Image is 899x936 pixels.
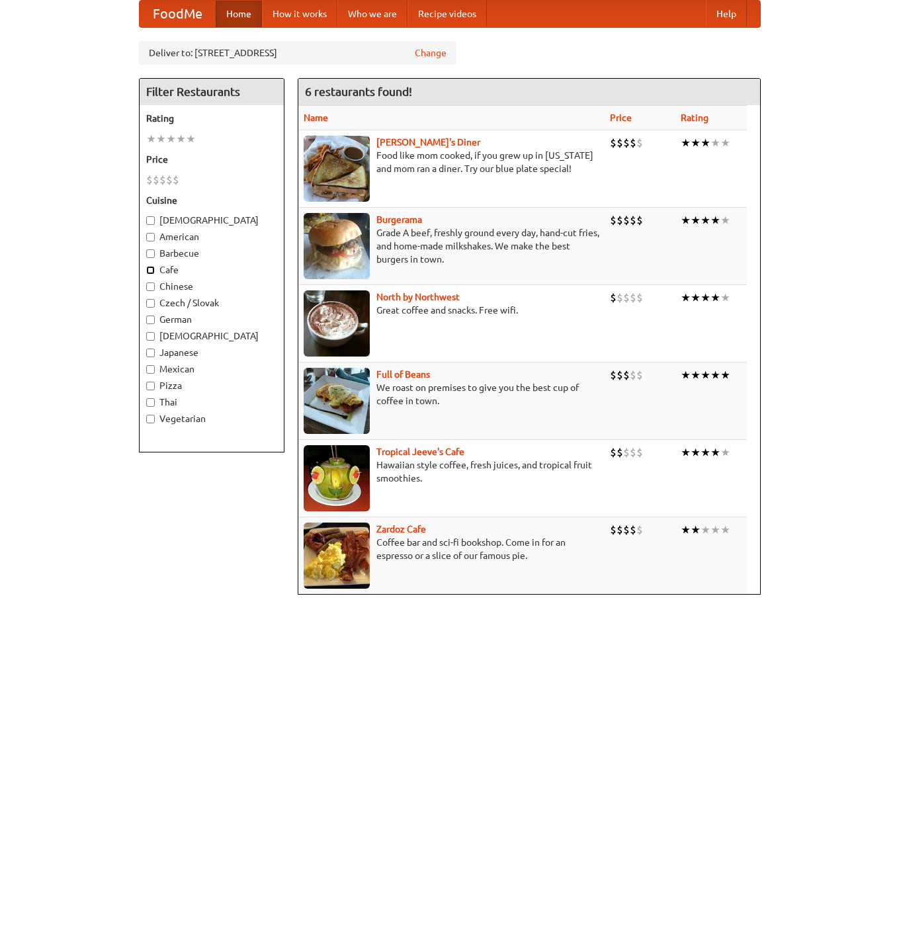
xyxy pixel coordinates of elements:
[304,381,599,407] p: We roast on premises to give you the best cup of coffee in town.
[610,523,617,537] li: $
[139,41,456,65] div: Deliver to: [STREET_ADDRESS]
[304,368,370,434] img: beans.jpg
[636,368,643,382] li: $
[610,290,617,305] li: $
[617,523,623,537] li: $
[146,266,155,275] input: Cafe
[407,1,487,27] a: Recipe videos
[153,173,159,187] li: $
[681,213,691,228] li: ★
[701,523,710,537] li: ★
[146,316,155,324] input: German
[146,379,277,392] label: Pizza
[337,1,407,27] a: Who we are
[166,173,173,187] li: $
[617,290,623,305] li: $
[610,213,617,228] li: $
[304,112,328,123] a: Name
[140,1,216,27] a: FoodMe
[176,132,186,146] li: ★
[376,447,464,457] a: Tropical Jeeve's Cafe
[720,523,730,537] li: ★
[720,213,730,228] li: ★
[623,368,630,382] li: $
[617,213,623,228] li: $
[630,445,636,460] li: $
[630,213,636,228] li: $
[623,213,630,228] li: $
[376,369,430,380] b: Full of Beans
[701,213,710,228] li: ★
[146,214,277,227] label: [DEMOGRAPHIC_DATA]
[304,149,599,175] p: Food like mom cooked, if you grew up in [US_STATE] and mom ran a diner. Try our blue plate special!
[146,194,277,207] h5: Cuisine
[636,523,643,537] li: $
[710,213,720,228] li: ★
[623,523,630,537] li: $
[146,233,155,241] input: American
[720,136,730,150] li: ★
[146,263,277,277] label: Cafe
[701,368,710,382] li: ★
[146,299,155,308] input: Czech / Slovak
[140,79,284,105] h4: Filter Restaurants
[376,524,426,534] a: Zardoz Cafe
[262,1,337,27] a: How it works
[706,1,747,27] a: Help
[617,368,623,382] li: $
[186,132,196,146] li: ★
[304,445,370,511] img: jeeves.jpg
[146,362,277,376] label: Mexican
[610,136,617,150] li: $
[146,247,277,260] label: Barbecue
[376,292,460,302] a: North by Northwest
[636,213,643,228] li: $
[636,136,643,150] li: $
[691,290,701,305] li: ★
[691,368,701,382] li: ★
[681,136,691,150] li: ★
[710,290,720,305] li: ★
[304,213,370,279] img: burgerama.jpg
[720,290,730,305] li: ★
[146,173,153,187] li: $
[304,226,599,266] p: Grade A beef, freshly ground every day, hand-cut fries, and home-made milkshakes. We make the bes...
[710,523,720,537] li: ★
[305,85,412,98] ng-pluralize: 6 restaurants found!
[146,313,277,326] label: German
[636,290,643,305] li: $
[376,214,422,225] a: Burgerama
[630,136,636,150] li: $
[304,290,370,357] img: north.jpg
[146,412,277,425] label: Vegetarian
[623,136,630,150] li: $
[681,445,691,460] li: ★
[304,304,599,317] p: Great coffee and snacks. Free wifi.
[415,46,447,60] a: Change
[146,332,155,341] input: [DEMOGRAPHIC_DATA]
[710,136,720,150] li: ★
[146,349,155,357] input: Japanese
[173,173,179,187] li: $
[691,136,701,150] li: ★
[623,445,630,460] li: $
[630,523,636,537] li: $
[146,296,277,310] label: Czech / Slovak
[720,368,730,382] li: ★
[166,132,176,146] li: ★
[691,445,701,460] li: ★
[610,368,617,382] li: $
[681,290,691,305] li: ★
[159,173,166,187] li: $
[146,396,277,409] label: Thai
[630,368,636,382] li: $
[720,445,730,460] li: ★
[691,523,701,537] li: ★
[630,290,636,305] li: $
[146,365,155,374] input: Mexican
[376,137,480,148] b: [PERSON_NAME]'s Diner
[146,112,277,125] h5: Rating
[146,282,155,291] input: Chinese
